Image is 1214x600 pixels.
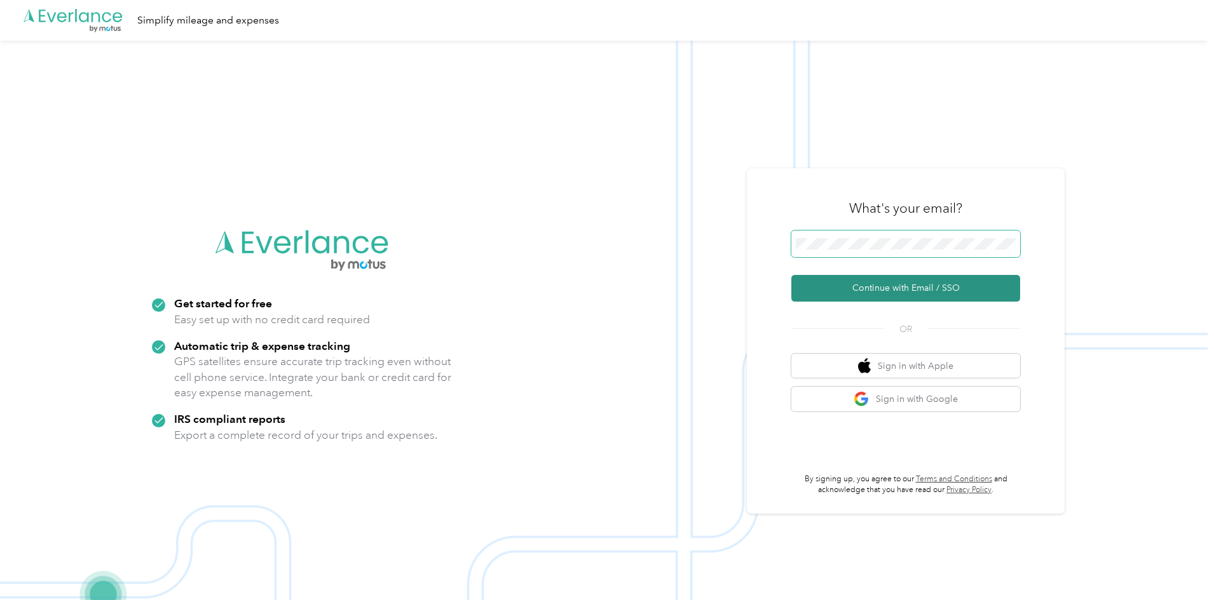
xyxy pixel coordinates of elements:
[916,474,992,484] a: Terms and Conditions
[791,474,1020,496] p: By signing up, you agree to our and acknowledge that you have read our .
[791,354,1020,378] button: apple logoSign in with Apple
[883,323,928,336] span: OR
[946,485,992,495] a: Privacy Policy
[137,13,279,29] div: Simplify mileage and expenses
[174,427,437,443] p: Export a complete record of your trips and expenses.
[849,199,962,217] h3: What's your email?
[791,387,1020,411] button: google logoSign in with Google
[174,354,452,401] p: GPS satellites ensure accurate trip tracking even without cell phone service. Integrate your bank...
[174,412,285,425] strong: IRS compliant reports
[854,391,870,407] img: google logo
[174,339,350,352] strong: Automatic trip & expense tracking
[791,275,1020,302] button: Continue with Email / SSO
[174,312,370,328] p: Easy set up with no credit card required
[174,297,272,310] strong: Get started for free
[858,358,871,374] img: apple logo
